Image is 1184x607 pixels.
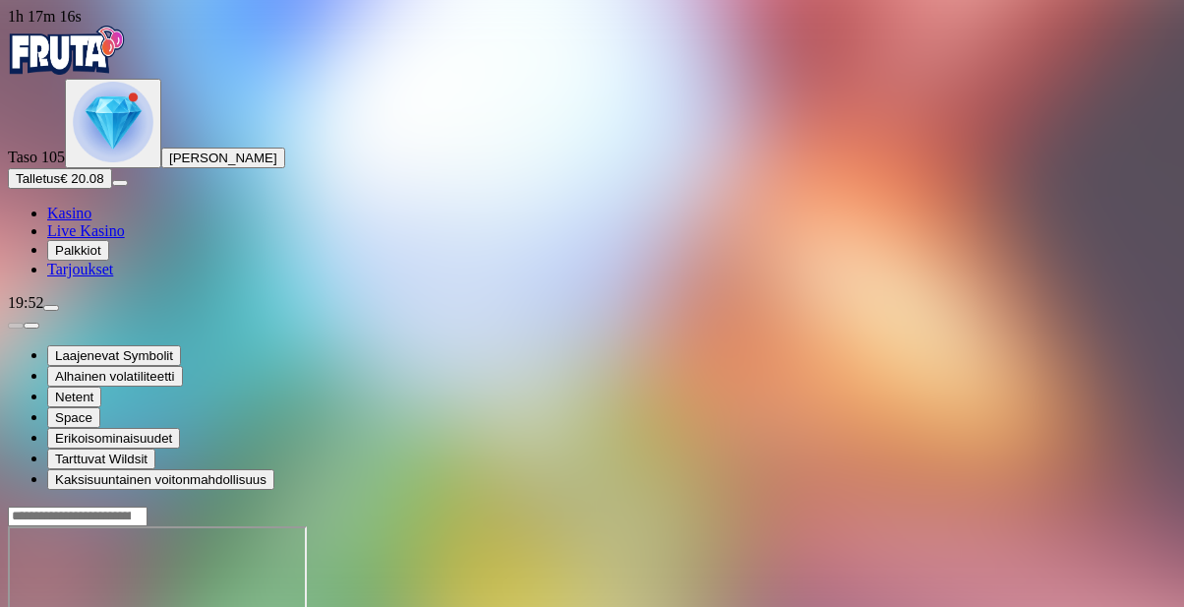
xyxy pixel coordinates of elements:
[55,369,175,384] span: Alhainen volatiliteetti
[8,26,126,75] img: Fruta
[55,348,173,363] span: Laajenevat Symbolit
[73,82,153,162] img: level unlocked
[161,148,285,168] button: [PERSON_NAME]
[47,366,183,387] button: Alhainen volatiliteetti
[169,151,277,165] span: [PERSON_NAME]
[8,294,43,311] span: 19:52
[47,222,125,239] a: Live Kasino
[65,79,161,168] button: level unlocked
[8,507,148,526] input: Search
[55,243,101,258] span: Palkkiot
[55,472,266,487] span: Kaksisuuntainen voitonmahdollisuus
[47,261,113,277] a: Tarjoukset
[16,171,60,186] span: Talletus
[8,61,126,78] a: Fruta
[24,323,39,329] button: next slide
[47,449,155,469] button: Tarttuvat Wildsit
[43,305,59,311] button: menu
[47,240,109,261] button: Palkkiot
[47,345,181,366] button: Laajenevat Symbolit
[55,390,93,404] span: Netent
[47,469,274,490] button: Kaksisuuntainen voitonmahdollisuus
[8,8,82,25] span: user session time
[8,168,112,189] button: Talletusplus icon€ 20.08
[8,149,65,165] span: Taso 105
[47,387,101,407] button: Netent
[47,205,91,221] a: Kasino
[8,26,1176,278] nav: Primary
[8,323,24,329] button: prev slide
[60,171,103,186] span: € 20.08
[55,410,92,425] span: Space
[112,180,128,186] button: menu
[47,428,180,449] button: Erikoisominaisuudet
[55,452,148,466] span: Tarttuvat Wildsit
[47,407,100,428] button: Space
[55,431,172,446] span: Erikoisominaisuudet
[8,205,1176,278] nav: Main menu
